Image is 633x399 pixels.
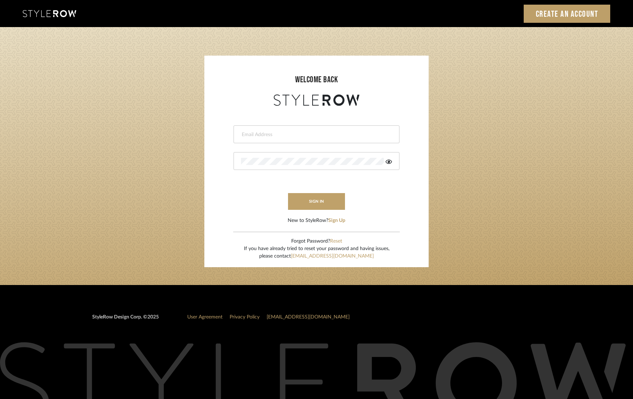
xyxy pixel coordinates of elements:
a: [EMAIL_ADDRESS][DOMAIN_NAME] [267,315,350,320]
input: Email Address [241,131,390,138]
a: [EMAIL_ADDRESS][DOMAIN_NAME] [291,254,374,259]
a: Privacy Policy [230,315,260,320]
div: If you have already tried to reset your password and having issues, please contact [244,245,389,260]
button: Sign Up [328,217,345,224]
div: StyleRow Design Corp. ©2025 [92,313,159,327]
div: welcome back [211,73,422,86]
div: New to StyleRow? [288,217,345,224]
div: Forgot Password? [244,238,389,245]
a: User Agreement [187,315,223,320]
a: Create an Account [524,5,611,23]
button: sign in [288,193,345,210]
button: Reset [330,238,342,245]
